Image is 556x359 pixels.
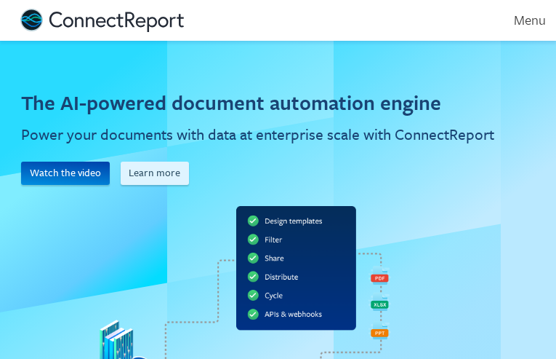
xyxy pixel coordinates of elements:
a: Watch the video [21,162,120,185]
h1: The AI-powered document automation engine [21,88,441,117]
div: Menu [494,12,546,28]
button: Learn more [121,162,190,185]
button: Watch the video [21,162,110,185]
h2: Power your documents with data at enterprise scale with ConnectReport [21,124,494,146]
